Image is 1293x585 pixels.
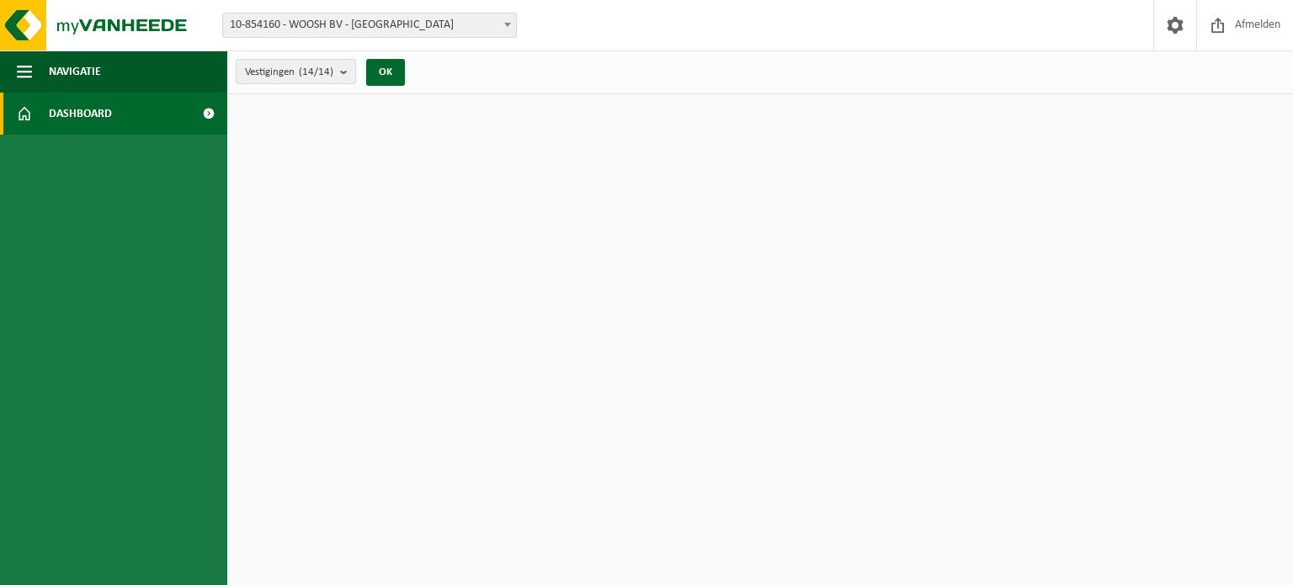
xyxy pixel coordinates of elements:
[223,13,516,37] span: 10-854160 - WOOSH BV - GENT
[245,60,333,85] span: Vestigingen
[49,93,112,135] span: Dashboard
[366,59,405,86] button: OK
[236,59,356,84] button: Vestigingen(14/14)
[49,51,101,93] span: Navigatie
[299,66,333,77] count: (14/14)
[222,13,517,38] span: 10-854160 - WOOSH BV - GENT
